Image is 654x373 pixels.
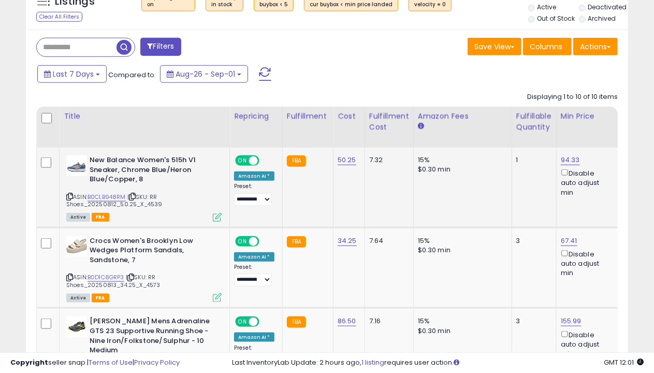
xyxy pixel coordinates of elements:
div: Cost [338,111,360,122]
div: $0.30 min [418,326,504,336]
span: 2025-09-9 12:01 GMT [604,357,644,367]
div: 7.64 [369,236,405,246]
a: B0D1C8GRP3 [88,273,124,282]
span: | SKU: RR Shoes_20250813_34.25_X_4573 [66,273,161,289]
div: Displaying 1 to 10 of 10 items [527,92,618,102]
span: OFF [258,318,274,326]
img: 41eXYzUgXhL._SL40_.jpg [66,317,87,337]
button: Save View [468,38,521,55]
div: Min Price [561,111,614,122]
small: FBA [287,236,306,248]
a: 1 listing [361,357,384,367]
span: FBA [92,294,109,303]
span: | SKU: RR Shoes_20250812_50.25_X_4539 [66,193,163,208]
div: Clear All Filters [36,12,82,22]
div: cur buybox < min price landed [310,1,393,8]
span: ON [236,156,249,165]
button: Columns [523,38,572,55]
div: Amazon AI * [234,333,274,342]
strong: Copyright [10,357,48,367]
span: ON [236,237,249,246]
div: Disable auto adjust min [561,329,611,359]
label: Out of Stock [537,14,575,23]
a: 86.50 [338,316,356,326]
div: Amazon AI * [234,252,274,262]
a: B0CLB948RM [88,193,126,202]
a: 50.25 [338,155,356,165]
div: 15% [418,236,504,246]
button: Aug-26 - Sep-01 [160,65,248,83]
div: $0.30 min [418,165,504,174]
img: 414dJGSWtrL._SL40_.jpg [66,155,87,176]
a: 155.99 [561,316,582,326]
div: seller snap | | [10,358,180,368]
label: Deactivated [588,3,627,11]
span: All listings currently available for purchase on Amazon [66,213,90,222]
label: Active [537,3,557,11]
div: 1 [516,155,548,165]
img: 31Abm1r239L._SL40_.jpg [66,236,87,257]
div: Repricing [234,111,278,122]
a: Privacy Policy [134,357,180,367]
div: buybox < 5 [259,1,288,8]
div: 3 [516,236,548,246]
span: All listings currently available for purchase on Amazon [66,294,90,303]
div: Amazon AI * [234,171,274,181]
span: ON [236,318,249,326]
span: FBA [92,213,109,222]
small: FBA [287,317,306,328]
div: ASIN: [66,155,222,221]
div: on [147,1,190,8]
a: 34.25 [338,236,357,246]
span: Columns [530,41,562,52]
div: Title [64,111,225,122]
a: 67.41 [561,236,577,246]
div: 7.16 [369,317,405,326]
span: Last 7 Days [53,69,94,79]
label: Archived [588,14,616,23]
div: Fulfillable Quantity [516,111,552,133]
span: Aug-26 - Sep-01 [176,69,235,79]
div: Amazon Fees [418,111,507,122]
div: in stock [211,1,238,8]
b: Crocs Women's Brooklyn Low Wedges Platform Sandals, Sandstone, 7 [90,236,215,268]
button: Last 7 Days [37,65,107,83]
div: Fulfillment Cost [369,111,409,133]
div: $0.30 min [418,246,504,255]
div: 15% [418,155,504,165]
div: Disable auto adjust min [561,248,611,278]
a: Terms of Use [89,357,133,367]
div: Preset: [234,183,274,206]
div: 3 [516,317,548,326]
span: OFF [258,237,274,246]
b: New Balance Women's 515h V1 Sneaker, Chrome Blue/Heron Blue/Copper, 8 [90,155,215,187]
b: [PERSON_NAME] Mens Adrenaline GTS 23 Supportive Running Shoe - Nine Iron/Folkstone/Sulphur - 10 M... [90,317,215,357]
small: Amazon Fees. [418,122,424,131]
div: 7.32 [369,155,405,165]
div: Preset: [234,264,274,287]
a: 94.33 [561,155,580,165]
button: Actions [573,38,618,55]
span: OFF [258,156,274,165]
small: FBA [287,155,306,167]
span: Compared to: [108,70,156,80]
button: Filters [140,38,181,56]
div: 15% [418,317,504,326]
div: Fulfillment [287,111,329,122]
div: velocity = 0 [414,1,446,8]
div: Last InventoryLab Update: 2 hours ago, requires user action. [232,358,644,368]
div: Disable auto adjust min [561,167,611,197]
div: ASIN: [66,236,222,302]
